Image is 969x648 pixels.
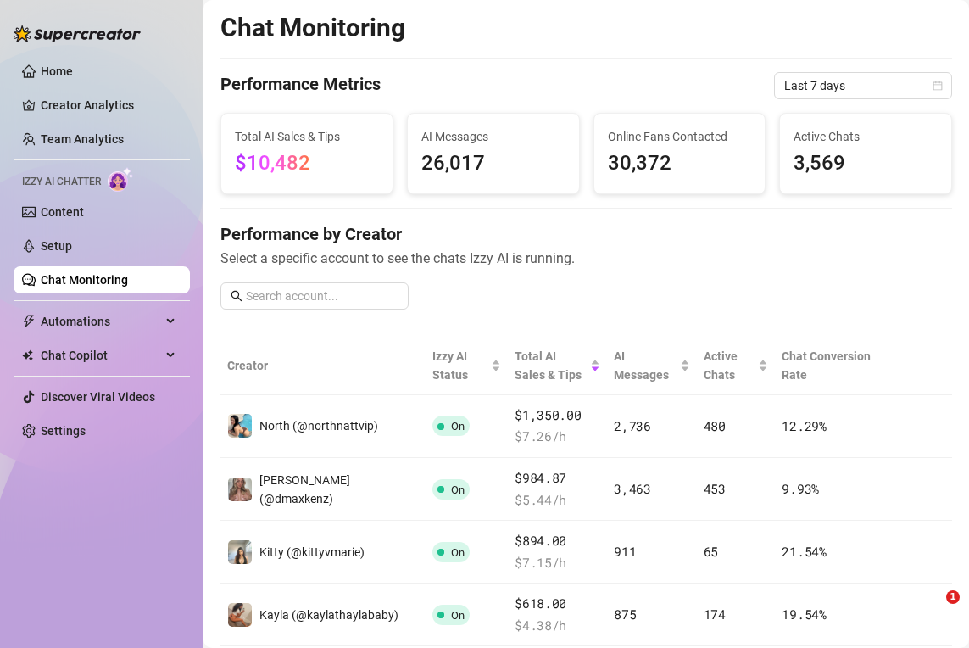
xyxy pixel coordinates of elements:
[608,127,752,146] span: Online Fans Contacted
[451,420,465,433] span: On
[614,480,651,497] span: 3,463
[235,151,310,175] span: $10,482
[508,337,607,395] th: Total AI Sales & Tips
[704,480,726,497] span: 453
[220,222,952,246] h4: Performance by Creator
[14,25,141,42] img: logo-BBDzfeDw.svg
[704,543,718,560] span: 65
[231,290,242,302] span: search
[886,412,913,439] button: right
[220,248,952,269] span: Select a specific account to see the chats Izzy AI is running.
[894,420,905,432] span: right
[697,337,776,395] th: Active Chats
[41,390,155,404] a: Discover Viral Videos
[259,419,378,433] span: North (@northnattvip)
[782,606,826,623] span: 19.54 %
[259,473,350,506] span: [PERSON_NAME] (@dmaxkenz)
[41,239,72,253] a: Setup
[41,424,86,438] a: Settings
[784,73,942,98] span: Last 7 days
[41,273,128,287] a: Chat Monitoring
[894,546,905,558] span: right
[794,148,938,180] span: 3,569
[22,349,33,361] img: Chat Copilot
[515,427,600,447] span: $ 7.26 /h
[614,417,651,434] span: 2,736
[235,127,379,146] span: Total AI Sales & Tips
[886,539,913,566] button: right
[515,616,600,636] span: $ 4.38 /h
[886,601,913,628] button: right
[228,414,252,438] img: North (@northnattvip)
[782,543,826,560] span: 21.54 %
[228,540,252,564] img: Kitty (@kittyvmarie)
[614,606,636,623] span: 875
[421,127,565,146] span: AI Messages
[22,174,101,190] span: Izzy AI Chatter
[228,478,252,501] img: Kenzie (@dmaxkenz)
[451,609,465,622] span: On
[794,127,938,146] span: Active Chats
[451,483,465,496] span: On
[704,347,755,384] span: Active Chats
[41,342,161,369] span: Chat Copilot
[22,315,36,328] span: thunderbolt
[41,64,73,78] a: Home
[220,337,426,395] th: Creator
[41,205,84,219] a: Content
[886,476,913,503] button: right
[515,468,600,489] span: $984.87
[515,490,600,511] span: $ 5.44 /h
[421,148,565,180] span: 26,017
[614,347,676,384] span: AI Messages
[911,590,952,631] iframe: Intercom live chat
[607,337,696,395] th: AI Messages
[933,81,943,91] span: calendar
[894,483,905,495] span: right
[704,606,726,623] span: 174
[432,347,487,384] span: Izzy AI Status
[41,92,176,119] a: Creator Analytics
[41,132,124,146] a: Team Analytics
[614,543,636,560] span: 911
[515,531,600,551] span: $894.00
[259,608,398,622] span: Kayla (@kaylathaylababy)
[515,405,600,426] span: $1,350.00
[894,609,905,621] span: right
[608,148,752,180] span: 30,372
[515,553,600,573] span: $ 7.15 /h
[108,167,134,192] img: AI Chatter
[220,72,381,99] h4: Performance Metrics
[775,337,878,395] th: Chat Conversion Rate
[946,590,960,604] span: 1
[515,347,587,384] span: Total AI Sales & Tips
[426,337,508,395] th: Izzy AI Status
[246,287,398,305] input: Search account...
[259,545,365,559] span: Kitty (@kittyvmarie)
[782,417,826,434] span: 12.29 %
[451,546,465,559] span: On
[515,594,600,614] span: $618.00
[782,480,819,497] span: 9.93 %
[228,603,252,627] img: Kayla (@kaylathaylababy)
[704,417,726,434] span: 480
[220,12,405,44] h2: Chat Monitoring
[41,308,161,335] span: Automations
